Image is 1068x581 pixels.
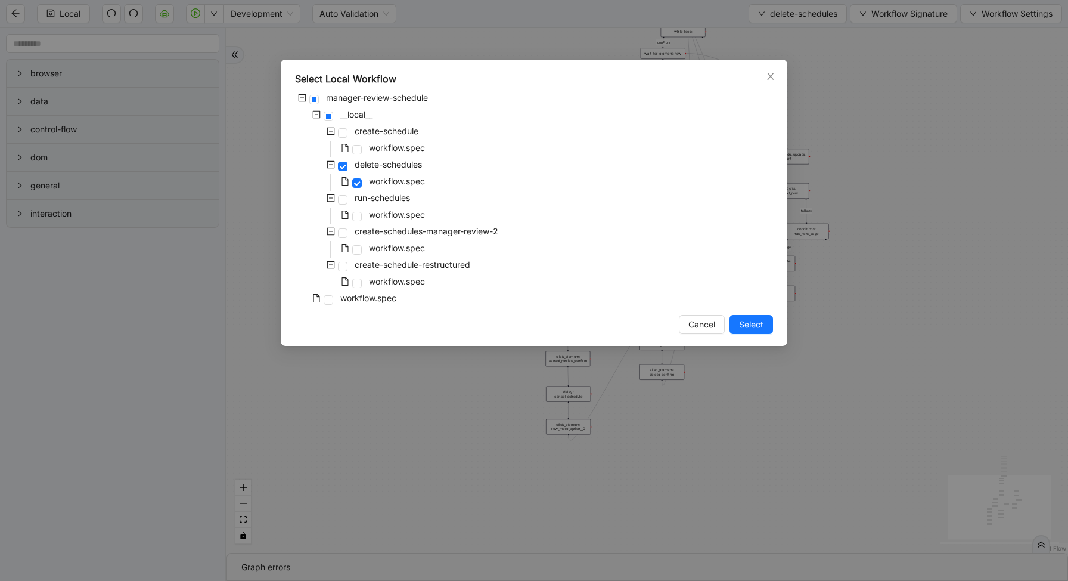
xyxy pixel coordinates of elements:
[341,211,349,219] span: file
[367,141,427,155] span: workflow.spec
[341,277,349,286] span: file
[355,259,470,270] span: create-schedule-restructured
[327,261,335,269] span: minus-square
[369,276,425,286] span: workflow.spec
[327,160,335,169] span: minus-square
[367,241,427,255] span: workflow.spec
[367,174,427,188] span: workflow.spec
[338,107,375,122] span: __local__
[679,315,725,334] button: Cancel
[340,293,396,303] span: workflow.spec
[355,126,418,136] span: create-schedule
[352,191,412,205] span: run-schedules
[367,274,427,289] span: workflow.spec
[355,226,498,236] span: create-schedules-manager-review-2
[327,227,335,236] span: minus-square
[340,109,372,119] span: __local__
[367,208,427,222] span: workflow.spec
[341,144,349,152] span: file
[369,143,425,153] span: workflow.spec
[766,72,775,81] span: close
[352,157,424,172] span: delete-schedules
[326,92,428,103] span: manager-review-schedule
[729,315,773,334] button: Select
[355,159,422,169] span: delete-schedules
[352,224,501,239] span: create-schedules-manager-review-2
[355,193,410,203] span: run-schedules
[338,291,399,305] span: workflow.spec
[324,91,430,105] span: manager-review-schedule
[688,318,715,331] span: Cancel
[341,244,349,252] span: file
[739,318,763,331] span: Select
[295,72,773,86] div: Select Local Workflow
[312,110,321,119] span: minus-square
[369,209,425,220] span: workflow.spec
[312,294,321,302] span: file
[369,243,425,253] span: workflow.spec
[352,258,473,272] span: create-schedule-restructured
[764,70,777,83] button: Close
[369,176,425,186] span: workflow.spec
[298,94,306,102] span: minus-square
[352,124,421,138] span: create-schedule
[341,177,349,186] span: file
[327,194,335,202] span: minus-square
[327,127,335,135] span: minus-square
